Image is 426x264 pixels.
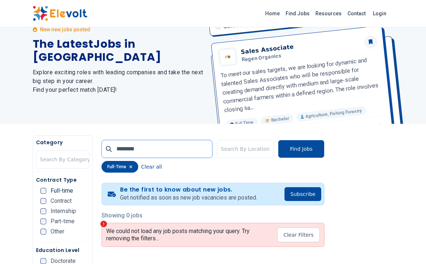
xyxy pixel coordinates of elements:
h5: Education Level [36,247,89,254]
a: Resources [312,8,345,19]
h1: The Latest Jobs in [GEOGRAPHIC_DATA] [33,38,204,64]
a: Login [369,6,391,21]
a: Contact [345,8,369,19]
button: Clear Filters [277,228,320,242]
button: Find Jobs [278,140,325,158]
h5: Contract Type [36,176,89,184]
span: Internship [51,208,76,214]
input: Contract [40,198,46,204]
button: Clear all [141,161,162,173]
a: Home [262,8,283,19]
a: Find Jobs [283,8,312,19]
p: New new jobs posted [40,26,90,33]
span: Full-time [51,188,73,194]
h2: Explore exciting roles with leading companies and take the next big step in your career. Find you... [33,68,204,94]
h4: Be the first to know about new jobs. [120,186,257,193]
div: full-time [101,161,138,173]
p: Get notified as soon as new job vacancies are posted. [120,193,257,202]
input: Part-time [40,218,46,224]
span: Part-time [51,218,75,224]
img: Elevolt [33,6,87,21]
span: Other [51,229,64,235]
span: Contract [51,198,72,204]
input: Other [40,229,46,235]
iframe: Chat Widget [390,229,426,264]
input: Doctorate [40,258,46,264]
p: Showing 0 jobs [101,211,325,220]
span: Doctorate [51,258,76,264]
h5: Category [36,139,89,146]
input: Full-time [40,188,46,194]
p: We could not load any job posts matching your query. Try removing the filters... [106,228,271,242]
input: Internship [40,208,46,214]
button: Subscribe [284,187,321,201]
